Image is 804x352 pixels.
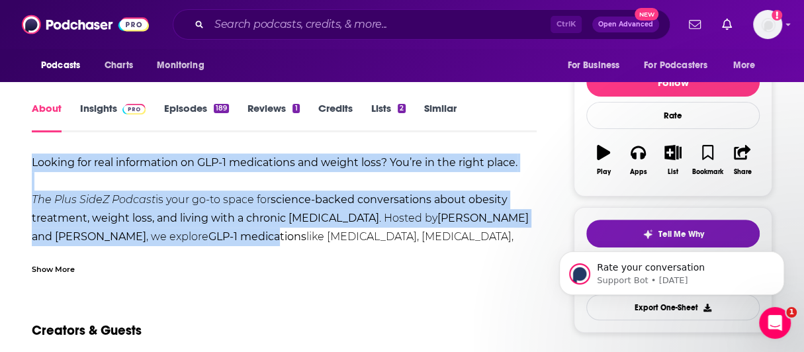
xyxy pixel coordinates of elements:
[558,53,636,78] button: open menu
[371,102,406,132] a: Lists2
[164,102,229,132] a: Episodes189
[122,104,146,114] img: Podchaser Pro
[753,10,782,39] span: Logged in as N0elleB7
[690,136,725,184] button: Bookmark
[208,230,306,243] b: GLP-1 medications
[586,67,760,97] button: Follow
[567,56,619,75] span: For Business
[80,102,146,132] a: InsightsPodchaser Pro
[753,10,782,39] button: Show profile menu
[32,156,517,169] b: Looking for real information on GLP-1 medications and weight loss? You’re in the right place.
[635,8,658,21] span: New
[32,322,142,339] h2: Creators & Guests
[157,56,204,75] span: Monitoring
[733,56,756,75] span: More
[292,104,299,113] div: 1
[733,168,751,176] div: Share
[96,53,141,78] a: Charts
[41,56,80,75] span: Podcasts
[398,104,406,113] div: 2
[668,168,678,176] div: List
[786,307,797,318] span: 1
[635,53,727,78] button: open menu
[318,102,353,132] a: Credits
[173,9,670,40] div: Search podcasts, credits, & more...
[759,307,791,339] iframe: Intercom live chat
[424,102,457,132] a: Similar
[630,168,647,176] div: Apps
[32,102,62,132] a: About
[592,17,659,32] button: Open AdvancedNew
[22,12,149,37] img: Podchaser - Follow, Share and Rate Podcasts
[551,16,582,33] span: Ctrl K
[753,10,782,39] img: User Profile
[214,104,229,113] div: 189
[692,168,723,176] div: Bookmark
[209,14,551,35] input: Search podcasts, credits, & more...
[539,224,804,316] iframe: Intercom notifications message
[105,56,133,75] span: Charts
[772,10,782,21] svg: Add a profile image
[247,102,299,132] a: Reviews1
[586,136,621,184] button: Play
[656,136,690,184] button: List
[32,193,156,206] em: The Plus SideZ Podcast
[586,220,760,247] button: tell me why sparkleTell Me Why
[32,53,97,78] button: open menu
[598,21,653,28] span: Open Advanced
[586,102,760,129] div: Rate
[621,136,655,184] button: Apps
[717,13,737,36] a: Show notifications dropdown
[148,53,221,78] button: open menu
[644,56,707,75] span: For Podcasters
[684,13,706,36] a: Show notifications dropdown
[724,53,772,78] button: open menu
[597,168,611,176] div: Play
[725,136,760,184] button: Share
